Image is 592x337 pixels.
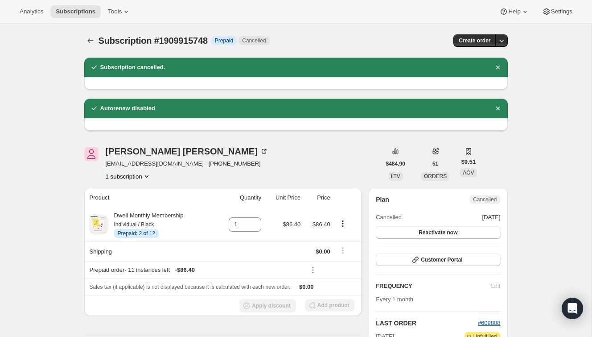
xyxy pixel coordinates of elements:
span: - $86.40 [175,266,195,275]
button: Help [494,5,534,18]
th: Quantity [215,188,264,208]
a: #609808 [478,320,501,326]
button: $484.90 [381,158,411,170]
button: Shipping actions [336,245,350,255]
h2: Plan [376,195,389,204]
span: $484.90 [386,160,405,167]
span: Subscriptions [56,8,95,15]
span: $0.00 [299,283,314,290]
span: Cancelled [242,37,266,44]
div: Prepaid order - 11 instances left [90,266,301,275]
button: Product actions [336,219,350,229]
h2: LAST ORDER [376,319,478,328]
span: Analytics [20,8,43,15]
button: Tools [103,5,136,18]
button: Create order [453,34,496,47]
span: Help [508,8,520,15]
span: Cancelled [473,196,497,203]
span: Prepaid: 2 of 12 [118,230,156,237]
th: Price [303,188,333,208]
button: 51 [427,158,444,170]
button: Dismiss notification [492,102,504,115]
h2: Autorenew disabled [100,104,156,113]
button: Analytics [14,5,49,18]
span: ORDERS [424,173,447,179]
span: [EMAIL_ADDRESS][DOMAIN_NAME] · [PHONE_NUMBER] [106,159,268,168]
button: Dismiss notification [492,61,504,74]
div: Dwell Monthly Membership [107,211,184,238]
span: Tools [108,8,122,15]
th: Shipping [84,241,216,261]
button: Customer Portal [376,254,500,266]
small: Individual / Black [114,221,154,228]
span: Reactivate now [419,229,457,236]
h2: FREQUENCY [376,282,490,291]
span: LTV [391,173,400,179]
span: Create order [459,37,490,44]
th: Product [84,188,216,208]
div: Open Intercom Messenger [562,298,583,319]
span: Elizabeth Tilden [84,147,99,161]
button: Product actions [106,172,151,181]
span: $9.51 [461,158,476,166]
span: $86.40 [283,221,300,228]
img: product img [90,216,107,233]
span: Settings [551,8,572,15]
div: [PERSON_NAME] [PERSON_NAME] [106,147,268,156]
button: Subscriptions [84,34,97,47]
th: Unit Price [264,188,303,208]
span: $86.40 [312,221,330,228]
span: [DATE] [482,213,501,222]
button: Subscriptions [50,5,101,18]
button: #609808 [478,319,501,328]
span: 51 [432,160,438,167]
span: Prepaid [215,37,233,44]
span: Customer Portal [421,256,462,263]
span: AOV [463,170,474,176]
h2: Subscription cancelled. [100,63,165,72]
span: $0.00 [316,248,330,255]
span: Cancelled [376,213,402,222]
button: Settings [537,5,578,18]
span: Sales tax (if applicable) is not displayed because it is calculated with each new order. [90,284,291,290]
button: Reactivate now [376,226,500,239]
span: Every 1 month [376,296,413,303]
span: Subscription #1909915748 [99,36,208,46]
